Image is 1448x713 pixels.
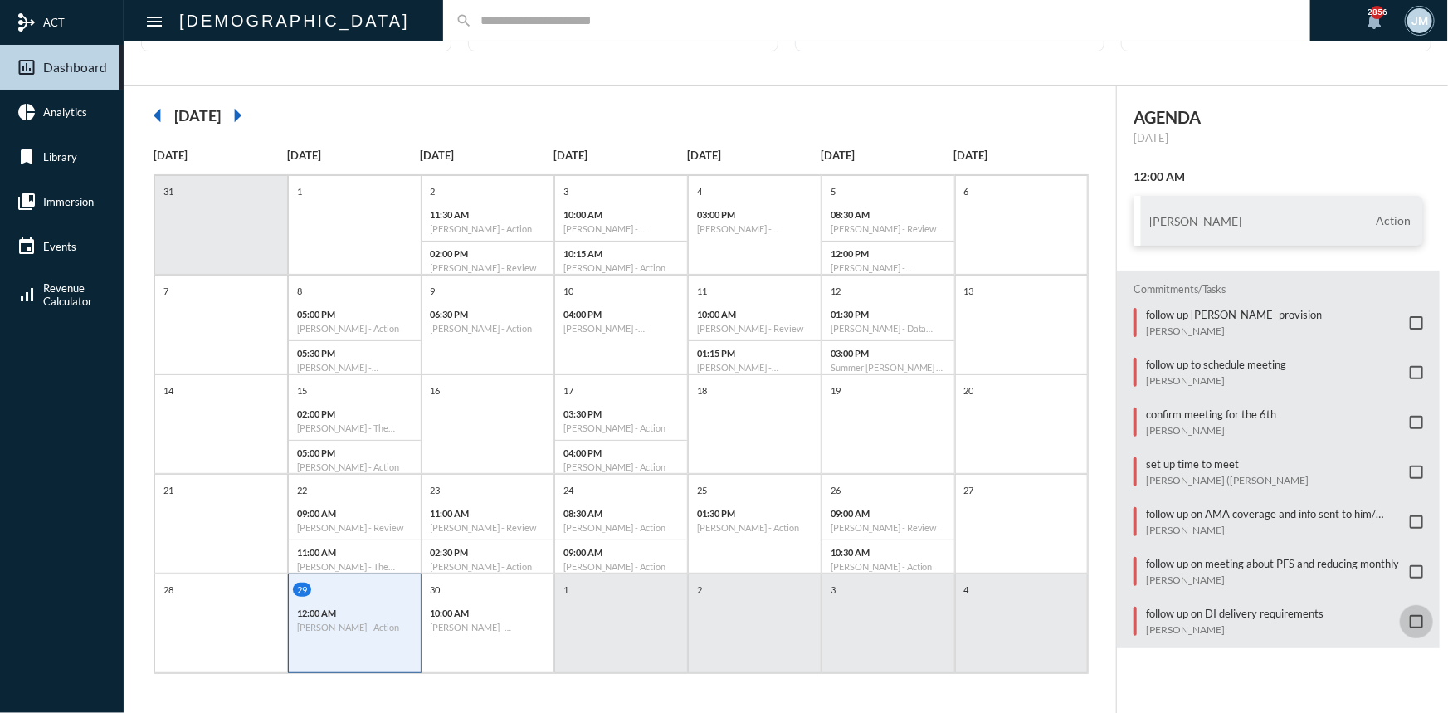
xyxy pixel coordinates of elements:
button: Toggle sidenav [138,4,171,37]
p: 08:30 AM [563,508,679,519]
h6: [PERSON_NAME] - Action [431,323,546,334]
p: 02:00 PM [297,408,412,419]
h2: AGENDA [1134,107,1423,127]
h6: [PERSON_NAME] - Action [563,422,679,433]
p: [DATE] [687,149,821,162]
p: 27 [960,483,978,497]
span: Events [43,240,76,253]
h6: [PERSON_NAME] - Action [697,522,812,533]
p: [DATE] [954,149,1088,162]
p: 7 [159,284,173,298]
h6: [PERSON_NAME] - Investment [563,223,679,234]
p: [PERSON_NAME] [1146,623,1324,636]
h6: [PERSON_NAME] - Relationship [831,262,946,273]
p: 01:15 PM [697,348,812,359]
span: ACT [43,16,65,29]
p: [PERSON_NAME] [1146,574,1399,586]
p: 18 [693,383,711,398]
h3: [PERSON_NAME] [1149,214,1241,228]
p: 04:00 PM [563,447,679,458]
p: 06:30 PM [431,309,546,320]
p: 22 [293,483,311,497]
h6: [PERSON_NAME] - Review [431,262,546,273]
h6: [PERSON_NAME] - The Philosophy [297,422,412,433]
p: 03:30 PM [563,408,679,419]
p: set up time to meet [1146,457,1309,471]
p: 10 [559,284,578,298]
p: 4 [693,184,706,198]
mat-icon: pie_chart [17,102,37,122]
p: [PERSON_NAME] ([PERSON_NAME] [1146,474,1309,486]
p: 11:00 AM [431,508,546,519]
p: 5 [826,184,840,198]
p: 09:00 AM [297,508,412,519]
mat-icon: signal_cellular_alt [17,285,37,305]
p: 31 [159,184,178,198]
h6: [PERSON_NAME] - Review [431,522,546,533]
h2: Commitments/Tasks [1134,283,1423,295]
p: 28 [159,583,178,597]
p: 23 [427,483,445,497]
h6: [PERSON_NAME] - Action [563,561,679,572]
p: 20 [960,383,978,398]
p: 4 [960,583,973,597]
p: follow up on AMA coverage and info sent to him/ schedule review [1146,507,1402,520]
h6: [PERSON_NAME] - Investment [431,622,546,632]
p: 10:30 AM [831,547,946,558]
h6: [PERSON_NAME] - Review [831,223,946,234]
mat-icon: notifications [1364,11,1384,31]
p: 26 [826,483,845,497]
p: 21 [159,483,178,497]
p: [DATE] [287,149,421,162]
p: 19 [826,383,845,398]
div: 2856 [1371,6,1384,19]
h6: [PERSON_NAME] - Action [431,561,546,572]
p: confirm meeting for the 6th [1146,408,1276,421]
h6: [PERSON_NAME] - Verification [697,223,812,234]
p: 01:30 PM [697,508,812,519]
p: follow up on meeting about PFS and reducing monthly [1146,557,1399,570]
p: follow up to schedule meeting [1146,358,1286,371]
p: 01:30 PM [831,309,946,320]
p: 25 [693,483,711,497]
p: [DATE] [553,149,687,162]
h6: [PERSON_NAME] - Data Capturing [831,323,946,334]
h6: [PERSON_NAME] - Action [431,223,546,234]
h2: 12:00 AM [1134,169,1423,183]
p: 17 [559,383,578,398]
h6: [PERSON_NAME] - Possibility [297,362,412,373]
h6: [PERSON_NAME] - Action [563,522,679,533]
h6: [PERSON_NAME] - Review [297,522,412,533]
p: 3 [559,184,573,198]
mat-icon: event [17,237,37,256]
p: 02:30 PM [431,547,546,558]
p: 09:00 AM [831,508,946,519]
p: 05:00 PM [297,309,412,320]
p: [PERSON_NAME] [1146,524,1402,536]
mat-icon: arrow_right [221,99,254,132]
p: 12:00 AM [297,608,412,618]
span: Analytics [43,105,87,119]
h6: [PERSON_NAME] - Action [563,461,679,472]
p: [PERSON_NAME] [1146,325,1322,337]
p: 05:00 PM [297,447,412,458]
span: Dashboard [43,60,107,75]
p: [PERSON_NAME] [1146,424,1276,437]
span: Action [1372,213,1415,228]
h2: [DATE] [174,106,221,125]
mat-icon: search [456,12,472,29]
h6: [PERSON_NAME] - Review [831,522,946,533]
p: 11 [693,284,711,298]
p: 09:00 AM [563,547,679,558]
p: follow up on DI delivery requirements [1146,607,1324,620]
p: 12 [826,284,845,298]
p: [DATE] [154,149,287,162]
h6: [PERSON_NAME] - The Philosophy [297,561,412,572]
span: Immersion [43,195,94,208]
p: 10:00 AM [697,309,812,320]
p: [DATE] [1134,131,1423,144]
p: follow up [PERSON_NAME] provision [1146,308,1322,321]
p: 02:00 PM [431,248,546,259]
p: 05:30 PM [297,348,412,359]
p: 16 [427,383,445,398]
